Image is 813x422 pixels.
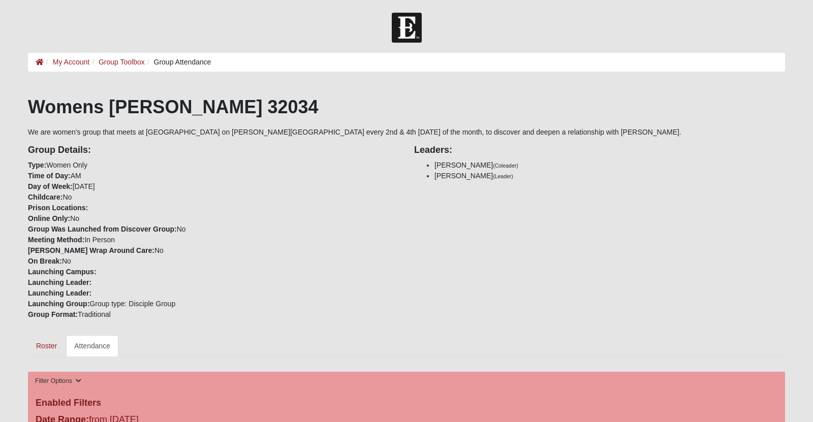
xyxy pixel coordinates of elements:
[145,57,211,68] li: Group Attendance
[32,376,84,386] button: Filter Options
[28,145,399,156] h4: Group Details:
[28,225,177,233] strong: Group Was Launched from Discover Group:
[434,171,785,181] li: [PERSON_NAME]
[493,173,513,179] small: (Leader)
[66,335,118,356] a: Attendance
[28,289,91,297] strong: Launching Leader:
[434,160,785,171] li: [PERSON_NAME]
[28,310,78,318] strong: Group Format:
[28,246,154,254] strong: [PERSON_NAME] Wrap Around Care:
[493,163,518,169] small: (Coleader)
[28,161,46,169] strong: Type:
[28,96,785,118] h1: Womens [PERSON_NAME] 32034
[99,58,145,66] a: Group Toolbox
[28,214,70,222] strong: Online Only:
[392,13,422,43] img: Church of Eleven22 Logo
[28,300,89,308] strong: Launching Group:
[53,58,89,66] a: My Account
[28,193,62,201] strong: Childcare:
[28,204,88,212] strong: Prison Locations:
[28,182,73,190] strong: Day of Week:
[28,172,71,180] strong: Time of Day:
[28,236,84,244] strong: Meeting Method:
[414,145,785,156] h4: Leaders:
[36,398,777,409] h4: Enabled Filters
[20,138,407,320] div: Women Only AM [DATE] No No No In Person No No Group type: Disciple Group Traditional
[28,268,97,276] strong: Launching Campus:
[28,278,91,286] strong: Launching Leader:
[28,257,62,265] strong: On Break:
[28,96,785,356] div: We are women's group that meets at [GEOGRAPHIC_DATA] on [PERSON_NAME][GEOGRAPHIC_DATA] every 2nd ...
[28,335,65,356] a: Roster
